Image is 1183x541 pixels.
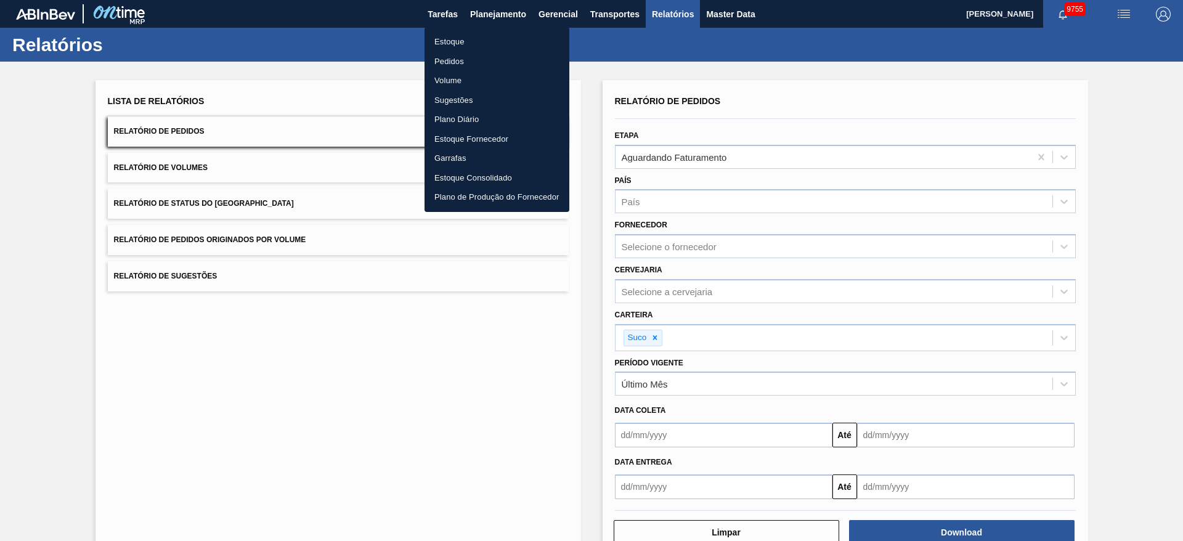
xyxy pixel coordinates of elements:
[425,32,569,52] a: Estoque
[425,168,569,188] a: Estoque Consolidado
[425,129,569,149] a: Estoque Fornecedor
[425,187,569,207] a: Plano de Produção do Fornecedor
[425,110,569,129] a: Plano Diário
[425,71,569,91] a: Volume
[425,91,569,110] a: Sugestões
[425,52,569,71] a: Pedidos
[425,148,569,168] a: Garrafas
